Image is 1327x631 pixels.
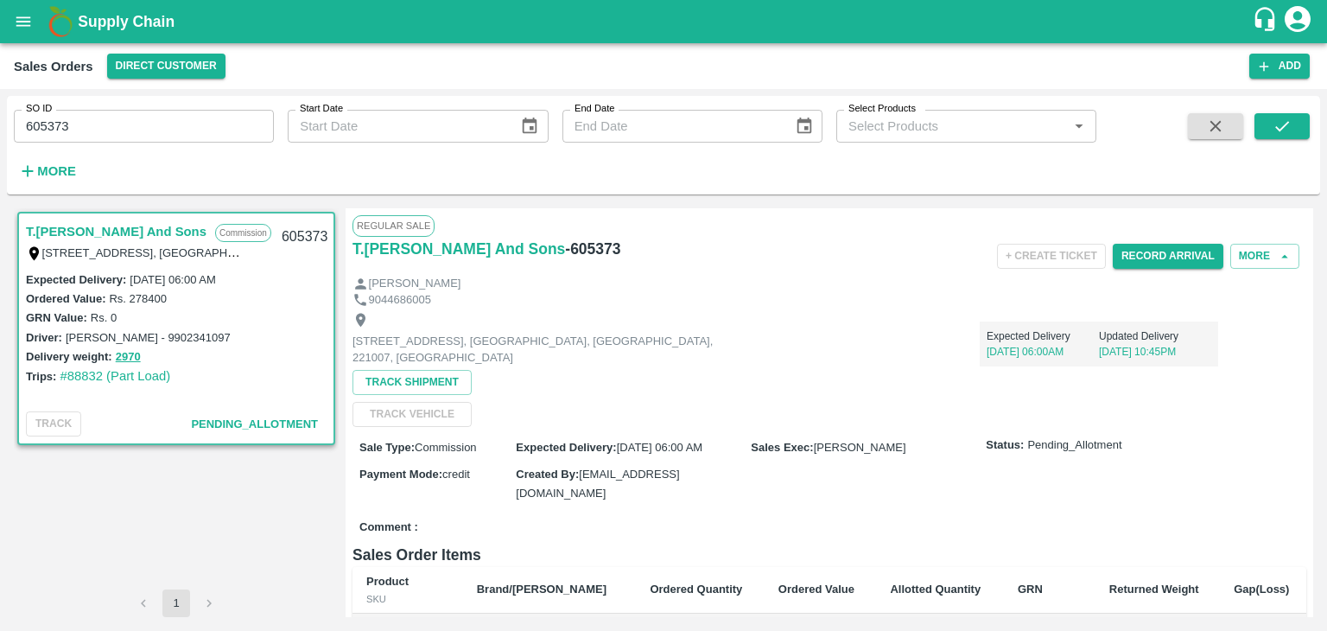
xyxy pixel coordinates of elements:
span: [EMAIL_ADDRESS][DOMAIN_NAME] [516,468,679,500]
input: Start Date [288,110,506,143]
a: #88832 (Part Load) [60,369,170,383]
label: Ordered Value: [26,292,105,305]
button: Choose date [513,110,546,143]
p: [DATE] 10:45PM [1099,344,1211,360]
button: 2970 [116,347,141,367]
label: Comment : [359,519,418,536]
a: Supply Chain [78,10,1252,34]
img: logo [43,4,78,39]
span: [DATE] 06:00 AM [617,441,702,454]
label: [DATE] 06:00 AM [130,273,215,286]
p: Expected Delivery [987,328,1099,344]
p: [STREET_ADDRESS], [GEOGRAPHIC_DATA], [GEOGRAPHIC_DATA], 221007, [GEOGRAPHIC_DATA] [352,334,741,366]
label: Driver: [26,331,62,344]
div: customer-support [1252,6,1282,37]
label: Payment Mode : [359,468,442,481]
span: Pending_Allotment [1027,437,1121,454]
button: open drawer [3,2,43,41]
div: account of current user [1282,3,1313,40]
span: [PERSON_NAME] [814,441,906,454]
button: Track Shipment [352,370,472,395]
b: Brand/[PERSON_NAME] [477,583,606,596]
button: Select DC [107,54,225,79]
button: Open [1068,115,1090,137]
b: Product [366,575,409,588]
b: Allotted Quantity [890,583,981,596]
p: 9044686005 [369,292,431,309]
span: Commission [415,441,477,454]
b: Ordered Value [778,583,854,596]
label: End Date [575,102,614,116]
div: 605373 [271,217,338,258]
a: T.[PERSON_NAME] And Sons [352,237,565,261]
label: Created By : [516,468,579,481]
h6: - 605373 [565,237,620,261]
label: Sale Type : [359,441,415,454]
label: Status: [986,437,1024,454]
label: Sales Exec : [751,441,813,454]
button: More [14,156,80,186]
button: page 1 [162,590,190,617]
label: GRN Value: [26,311,87,324]
b: Returned Weight [1109,583,1199,596]
div: SKU [366,591,449,607]
label: SO ID [26,102,52,116]
b: Ordered Quantity [650,583,742,596]
nav: pagination navigation [127,590,225,617]
label: Expected Delivery : [26,273,126,286]
label: Select Products [848,102,916,116]
button: More [1230,244,1299,269]
h6: Sales Order Items [352,543,1306,567]
button: Choose date [788,110,821,143]
input: End Date [562,110,781,143]
label: Rs. 0 [91,311,117,324]
p: [DATE] 06:00AM [987,344,1099,360]
label: Delivery weight: [26,350,112,363]
b: GRN [1018,583,1043,596]
label: Start Date [300,102,343,116]
span: credit [442,468,470,481]
label: Rs. 278400 [109,292,167,305]
b: Gap(Loss) [1234,583,1289,596]
strong: More [37,164,76,178]
button: Add [1249,54,1310,79]
label: Trips: [26,370,56,383]
p: Commission [215,224,271,242]
span: Pending_Allotment [191,417,318,430]
label: [STREET_ADDRESS], [GEOGRAPHIC_DATA], [GEOGRAPHIC_DATA], 221007, [GEOGRAPHIC_DATA] [42,245,567,259]
span: Regular Sale [352,215,435,236]
p: Updated Delivery [1099,328,1211,344]
input: Enter SO ID [14,110,274,143]
div: Sales Orders [14,55,93,78]
label: [PERSON_NAME] - 9902341097 [66,331,231,344]
a: T.[PERSON_NAME] And Sons [26,220,206,243]
p: [PERSON_NAME] [369,276,461,292]
label: Expected Delivery : [516,441,616,454]
button: Record Arrival [1113,244,1223,269]
input: Select Products [841,115,1063,137]
b: Supply Chain [78,13,175,30]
